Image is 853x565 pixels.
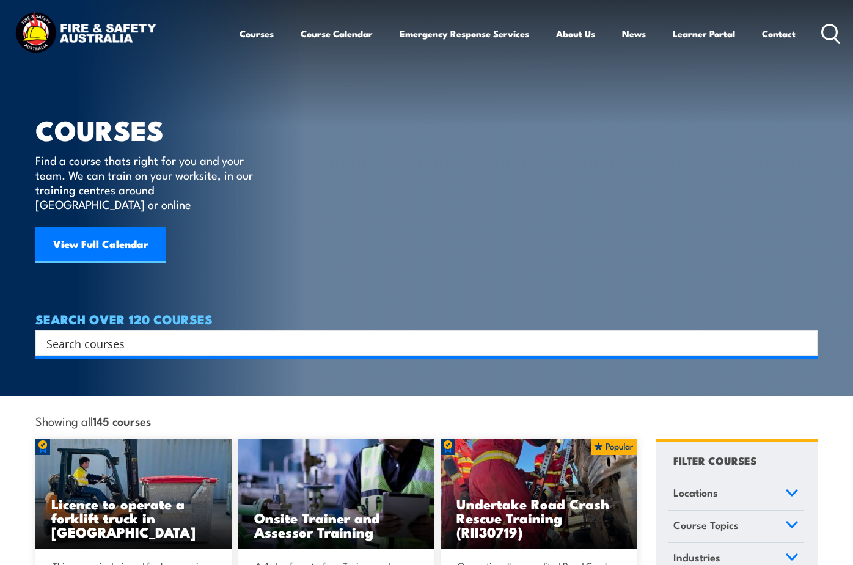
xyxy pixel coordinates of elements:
a: Emergency Response Services [400,19,529,48]
h4: SEARCH OVER 120 COURSES [35,312,818,326]
a: Course Topics [668,511,804,542]
a: Contact [762,19,796,48]
a: News [622,19,646,48]
a: About Us [556,19,595,48]
a: Course Calendar [301,19,373,48]
a: Locations [668,478,804,510]
h3: Licence to operate a forklift truck in [GEOGRAPHIC_DATA] [51,497,216,539]
h1: COURSES [35,117,271,141]
img: Road Crash Rescue Training [441,439,637,549]
a: View Full Calendar [35,227,166,263]
h4: FILTER COURSES [673,452,756,468]
a: Onsite Trainer and Assessor Training [238,439,435,549]
span: Showing all [35,414,151,427]
a: Undertake Road Crash Rescue Training (RII30719) [441,439,637,549]
input: Search input [46,334,791,352]
a: Licence to operate a forklift truck in [GEOGRAPHIC_DATA] [35,439,232,549]
h3: Undertake Road Crash Rescue Training (RII30719) [456,497,621,539]
form: Search form [49,335,793,352]
h3: Onsite Trainer and Assessor Training [254,511,419,539]
img: Safety For Leaders [238,439,435,549]
a: Learner Portal [673,19,735,48]
p: Find a course thats right for you and your team. We can train on your worksite, in our training c... [35,153,258,211]
span: Locations [673,484,718,501]
a: Courses [240,19,274,48]
button: Search magnifier button [796,335,813,352]
span: Course Topics [673,517,739,533]
strong: 145 courses [93,412,151,429]
img: Licence to operate a forklift truck Training [35,439,232,549]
